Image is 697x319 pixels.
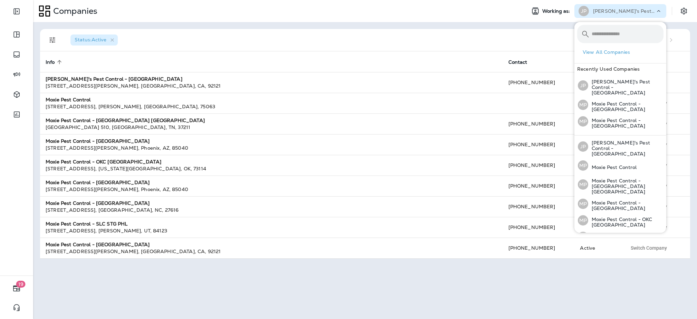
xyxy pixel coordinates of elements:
[578,232,588,242] div: MP
[503,155,575,176] td: [PHONE_NUMBER]
[46,124,497,131] div: [GEOGRAPHIC_DATA] 510 , [GEOGRAPHIC_DATA] , TN , 37211
[574,113,666,130] button: MPMoxie Pest Control - [GEOGRAPHIC_DATA]
[678,5,690,17] button: Settings
[574,158,666,173] button: MPMoxie Pest Control
[46,103,497,110] div: [STREET_ADDRESS] , [PERSON_NAME] , [GEOGRAPHIC_DATA] , 75063
[574,238,621,258] td: Active
[503,196,575,217] td: [PHONE_NUMBER]
[580,47,666,58] button: View All Companies
[46,227,497,234] div: [STREET_ADDRESS] , [PERSON_NAME] , UT , 84123
[75,37,106,43] span: Status : Active
[46,221,127,227] strong: Moxie Pest Control - SLC STG PHL
[46,165,497,172] div: [STREET_ADDRESS] , [US_STATE][GEOGRAPHIC_DATA] , OK , 73114
[588,200,663,211] p: Moxie Pest Control - [GEOGRAPHIC_DATA]
[46,144,497,151] div: [STREET_ADDRESS][PERSON_NAME] , Phoenix , AZ , 85040
[46,33,59,47] button: Filters
[70,34,118,46] div: Status:Active
[503,176,575,196] td: [PHONE_NUMBER]
[7,281,26,295] button: 19
[578,100,588,110] div: MP
[508,59,536,65] span: Contact
[574,63,666,74] div: Recently Used Companies
[578,215,588,226] div: MP
[574,173,666,196] button: MPMoxie Pest Control - [GEOGRAPHIC_DATA] [GEOGRAPHIC_DATA]
[588,79,663,96] p: [PERSON_NAME]'s Pest Control - [GEOGRAPHIC_DATA]
[46,241,150,248] strong: Moxie Pest Control - [GEOGRAPHIC_DATA]
[578,179,588,190] div: MP
[627,243,671,253] button: Switch Company
[588,178,663,195] p: Moxie Pest Control - [GEOGRAPHIC_DATA] [GEOGRAPHIC_DATA]
[46,117,205,123] strong: Moxie Pest Control - [GEOGRAPHIC_DATA] [GEOGRAPHIC_DATA]
[503,238,575,258] td: [PHONE_NUMBER]
[542,8,572,14] span: Working as:
[46,59,64,65] span: Info
[588,165,637,170] p: Moxie Pest Control
[503,134,575,155] td: [PHONE_NUMBER]
[574,229,666,245] button: MPMoxie Pest Control - [GEOGRAPHIC_DATA]
[588,217,663,228] p: Moxie Pest Control - OKC [GEOGRAPHIC_DATA]
[588,140,663,157] p: [PERSON_NAME]'s Pest Control - [GEOGRAPHIC_DATA]
[46,186,497,193] div: [STREET_ADDRESS][PERSON_NAME] , Phoenix , AZ , 85040
[7,4,26,18] button: Expand Sidebar
[578,160,588,171] div: MP
[578,141,588,152] div: JP
[508,59,527,65] span: Contact
[578,199,588,209] div: MP
[46,207,497,213] div: [STREET_ADDRESS] , [GEOGRAPHIC_DATA] , NC , 27616
[574,74,666,97] button: JP[PERSON_NAME]'s Pest Control - [GEOGRAPHIC_DATA]
[46,82,497,89] div: [STREET_ADDRESS][PERSON_NAME] , [GEOGRAPHIC_DATA] , CA , 92121
[574,196,666,212] button: MPMoxie Pest Control - [GEOGRAPHIC_DATA]
[46,138,150,144] strong: Moxie Pest Control - [GEOGRAPHIC_DATA]
[503,217,575,238] td: [PHONE_NUMBER]
[46,76,182,82] strong: [PERSON_NAME]'s Pest Control - [GEOGRAPHIC_DATA]
[50,6,97,16] p: Companies
[46,248,497,255] div: [STREET_ADDRESS][PERSON_NAME] , [GEOGRAPHIC_DATA] , CA , 92121
[579,6,589,16] div: JP
[16,281,26,288] span: 19
[46,97,91,103] strong: Moxie Pest Control
[578,80,588,91] div: JP
[46,159,161,165] strong: Moxie Pest Control - OKC [GEOGRAPHIC_DATA]
[593,8,655,14] p: [PERSON_NAME]'s Pest Control - [GEOGRAPHIC_DATA]
[574,136,666,158] button: JP[PERSON_NAME]'s Pest Control - [GEOGRAPHIC_DATA]
[503,113,575,134] td: [PHONE_NUMBER]
[574,97,666,113] button: MPMoxie Pest Control - [GEOGRAPHIC_DATA]
[574,212,666,229] button: MPMoxie Pest Control - OKC [GEOGRAPHIC_DATA]
[46,200,150,206] strong: Moxie Pest Control - [GEOGRAPHIC_DATA]
[588,118,663,129] p: Moxie Pest Control - [GEOGRAPHIC_DATA]
[578,116,588,127] div: MP
[46,179,150,186] strong: Moxie Pest Control - [GEOGRAPHIC_DATA]
[46,59,55,65] span: Info
[631,246,667,250] span: Switch Company
[503,72,575,93] td: [PHONE_NUMBER]
[588,101,663,112] p: Moxie Pest Control - [GEOGRAPHIC_DATA]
